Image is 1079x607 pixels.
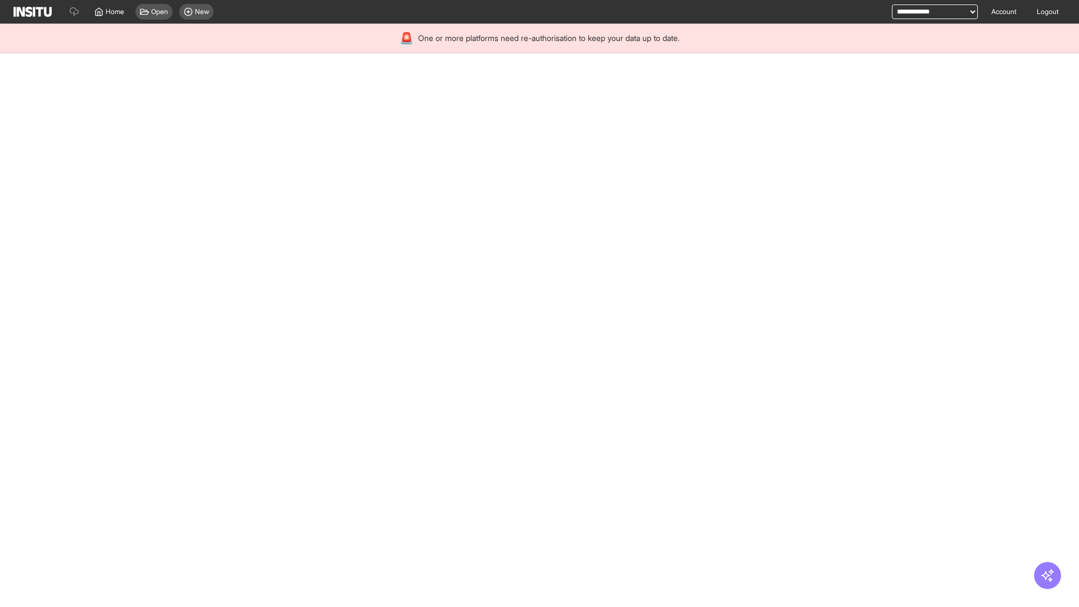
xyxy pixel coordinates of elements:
[195,7,209,16] span: New
[106,7,124,16] span: Home
[418,33,679,44] span: One or more platforms need re-authorisation to keep your data up to date.
[151,7,168,16] span: Open
[400,30,414,46] div: 🚨
[13,7,52,17] img: Logo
